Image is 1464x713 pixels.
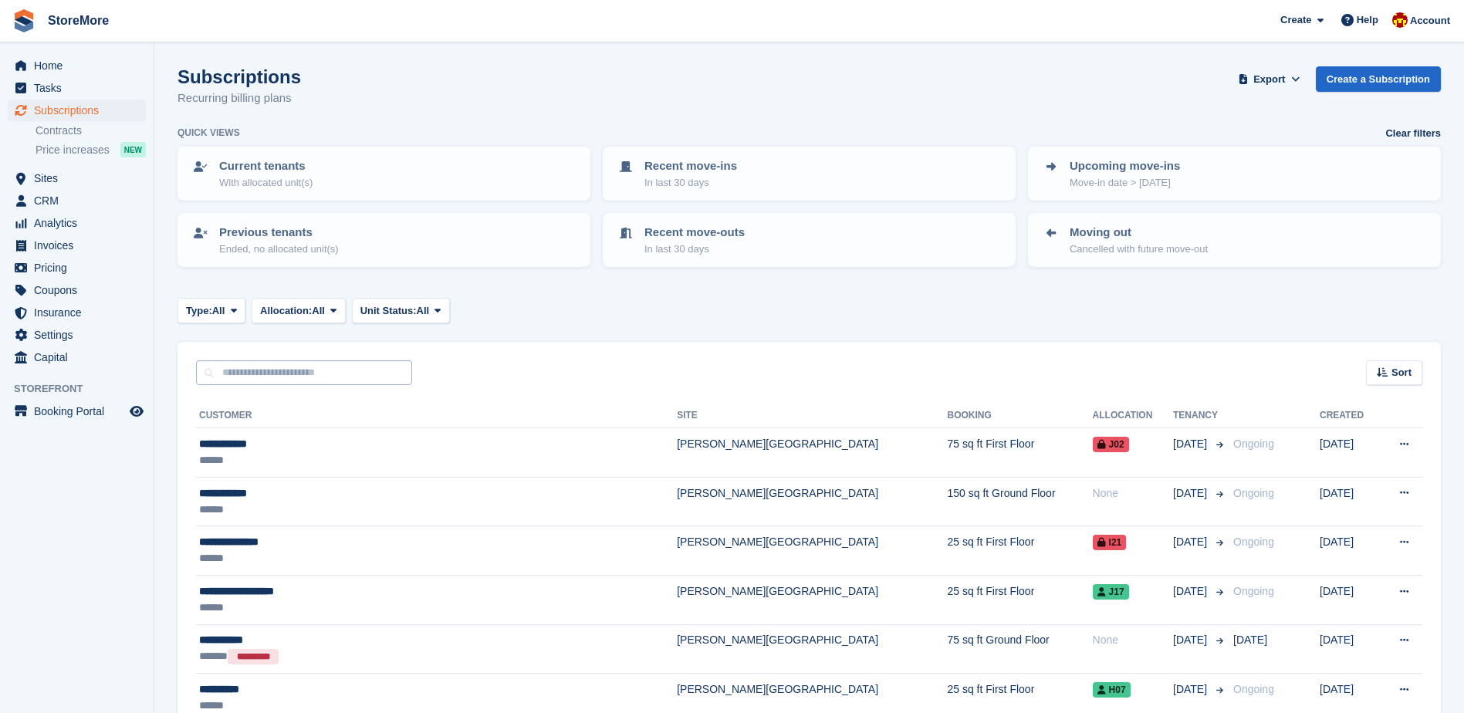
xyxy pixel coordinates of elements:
a: menu [8,324,146,346]
span: Tasks [34,77,127,99]
td: 150 sq ft Ground Floor [947,477,1092,526]
a: menu [8,400,146,422]
a: Previous tenants Ended, no allocated unit(s) [179,215,589,265]
p: Recurring billing plans [178,90,301,107]
p: Recent move-ins [644,157,737,175]
button: Unit Status: All [352,298,450,323]
a: menu [8,346,146,368]
a: menu [8,190,146,211]
th: Site [677,404,947,428]
div: None [1093,632,1173,648]
span: Capital [34,346,127,368]
p: In last 30 days [644,242,745,257]
div: None [1093,485,1173,502]
a: menu [8,235,146,256]
a: Clear filters [1385,126,1441,141]
th: Tenancy [1173,404,1227,428]
span: Unit Status: [360,303,417,319]
span: H07 [1093,682,1131,698]
button: Allocation: All [252,298,346,323]
span: Allocation: [260,303,312,319]
a: StoreMore [42,8,115,33]
p: Ended, no allocated unit(s) [219,242,339,257]
button: Export [1236,66,1303,92]
button: Type: All [178,298,245,323]
p: Recent move-outs [644,224,745,242]
p: Move-in date > [DATE] [1070,175,1180,191]
span: Sort [1391,365,1412,380]
h6: Quick views [178,126,240,140]
img: Store More Team [1392,12,1408,28]
span: All [212,303,225,319]
span: [DATE] [1173,485,1210,502]
span: Coupons [34,279,127,301]
th: Allocation [1093,404,1173,428]
td: 25 sq ft First Floor [947,575,1092,624]
a: menu [8,212,146,234]
td: [PERSON_NAME][GEOGRAPHIC_DATA] [677,575,947,624]
span: Account [1410,13,1450,29]
span: Ongoing [1233,438,1274,450]
a: menu [8,100,146,121]
span: Booking Portal [34,400,127,422]
a: Create a Subscription [1316,66,1441,92]
span: Home [34,55,127,76]
a: menu [8,55,146,76]
span: Type: [186,303,212,319]
td: 75 sq ft Ground Floor [947,624,1092,674]
a: Recent move-ins In last 30 days [604,148,1014,199]
td: [PERSON_NAME][GEOGRAPHIC_DATA] [677,477,947,526]
td: [DATE] [1320,575,1379,624]
h1: Subscriptions [178,66,301,87]
td: [PERSON_NAME][GEOGRAPHIC_DATA] [677,526,947,576]
span: [DATE] [1233,634,1267,646]
a: Moving out Cancelled with future move-out [1030,215,1439,265]
span: Help [1357,12,1378,28]
span: Analytics [34,212,127,234]
span: [DATE] [1173,436,1210,452]
span: J02 [1093,437,1129,452]
p: Previous tenants [219,224,339,242]
span: CRM [34,190,127,211]
a: Recent move-outs In last 30 days [604,215,1014,265]
span: Invoices [34,235,127,256]
span: All [417,303,430,319]
span: All [312,303,325,319]
span: Subscriptions [34,100,127,121]
span: [DATE] [1173,534,1210,550]
span: [DATE] [1173,681,1210,698]
a: menu [8,302,146,323]
td: [PERSON_NAME][GEOGRAPHIC_DATA] [677,624,947,674]
td: [DATE] [1320,624,1379,674]
td: [PERSON_NAME][GEOGRAPHIC_DATA] [677,428,947,478]
span: Pricing [34,257,127,279]
p: Upcoming move-ins [1070,157,1180,175]
span: Ongoing [1233,585,1274,597]
td: 75 sq ft First Floor [947,428,1092,478]
p: Moving out [1070,224,1208,242]
p: Cancelled with future move-out [1070,242,1208,257]
a: menu [8,77,146,99]
span: Export [1253,72,1285,87]
div: NEW [120,142,146,157]
span: Sites [34,167,127,189]
span: Ongoing [1233,487,1274,499]
span: J17 [1093,584,1129,600]
th: Customer [196,404,677,428]
a: Price increases NEW [36,141,146,158]
a: Preview store [127,402,146,421]
span: Storefront [14,381,154,397]
span: I21 [1093,535,1127,550]
a: Upcoming move-ins Move-in date > [DATE] [1030,148,1439,199]
td: [DATE] [1320,428,1379,478]
a: menu [8,279,146,301]
span: Price increases [36,143,110,157]
a: menu [8,257,146,279]
span: Settings [34,324,127,346]
th: Created [1320,404,1379,428]
span: [DATE] [1173,632,1210,648]
a: menu [8,167,146,189]
span: Insurance [34,302,127,323]
a: Contracts [36,123,146,138]
td: 25 sq ft First Floor [947,526,1092,576]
